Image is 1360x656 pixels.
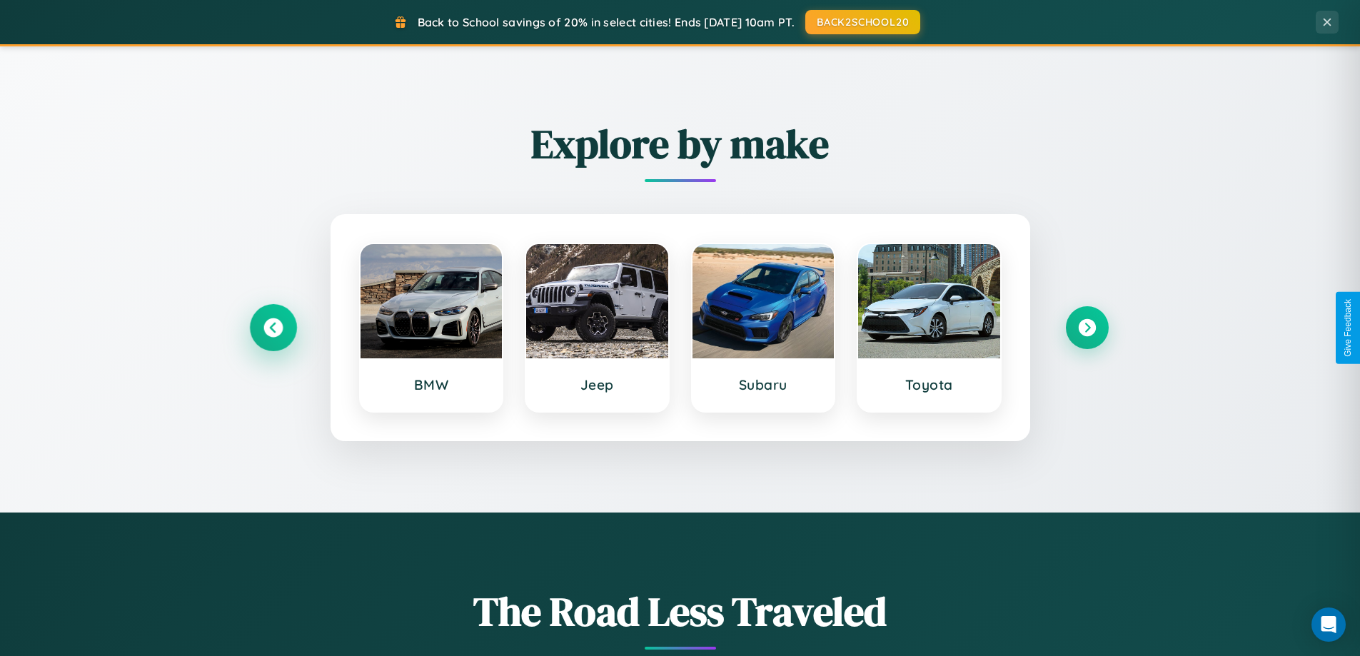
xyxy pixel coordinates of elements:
[252,116,1109,171] h2: Explore by make
[1311,607,1346,642] div: Open Intercom Messenger
[418,15,795,29] span: Back to School savings of 20% in select cities! Ends [DATE] 10am PT.
[1343,299,1353,357] div: Give Feedback
[375,376,488,393] h3: BMW
[707,376,820,393] h3: Subaru
[252,584,1109,639] h1: The Road Less Traveled
[805,10,920,34] button: BACK2SCHOOL20
[872,376,986,393] h3: Toyota
[540,376,654,393] h3: Jeep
